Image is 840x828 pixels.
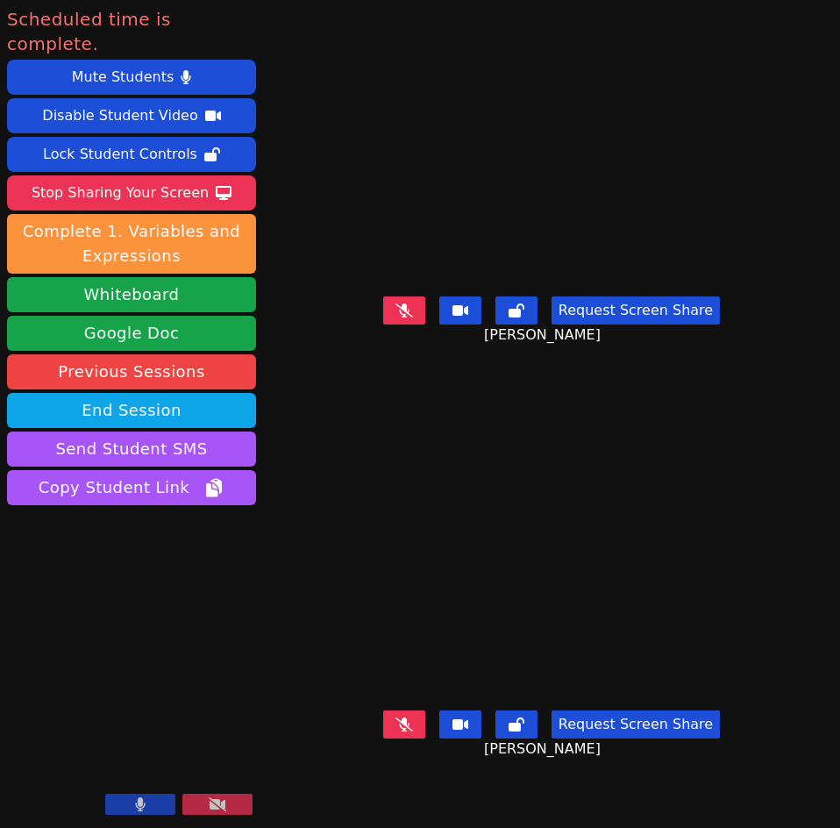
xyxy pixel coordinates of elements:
button: Mute Students [7,60,256,95]
button: Request Screen Share [552,296,720,325]
button: Copy Student Link [7,470,256,505]
div: Mute Students [72,63,174,91]
button: Whiteboard [7,277,256,312]
button: Complete 1. Variables and Expressions [7,214,256,274]
a: Previous Sessions [7,354,256,389]
button: Request Screen Share [552,710,720,739]
button: End Session [7,393,256,428]
div: Disable Student Video [42,102,197,130]
button: Send Student SMS [7,432,256,467]
div: Stop Sharing Your Screen [32,179,209,207]
span: Scheduled time is complete. [7,7,256,56]
button: Stop Sharing Your Screen [7,175,256,211]
span: [PERSON_NAME] [484,739,605,760]
button: Disable Student Video [7,98,256,133]
div: Lock Student Controls [43,140,197,168]
span: Copy Student Link [39,475,224,500]
span: [PERSON_NAME] [484,325,605,346]
button: Lock Student Controls [7,137,256,172]
a: Google Doc [7,316,256,351]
